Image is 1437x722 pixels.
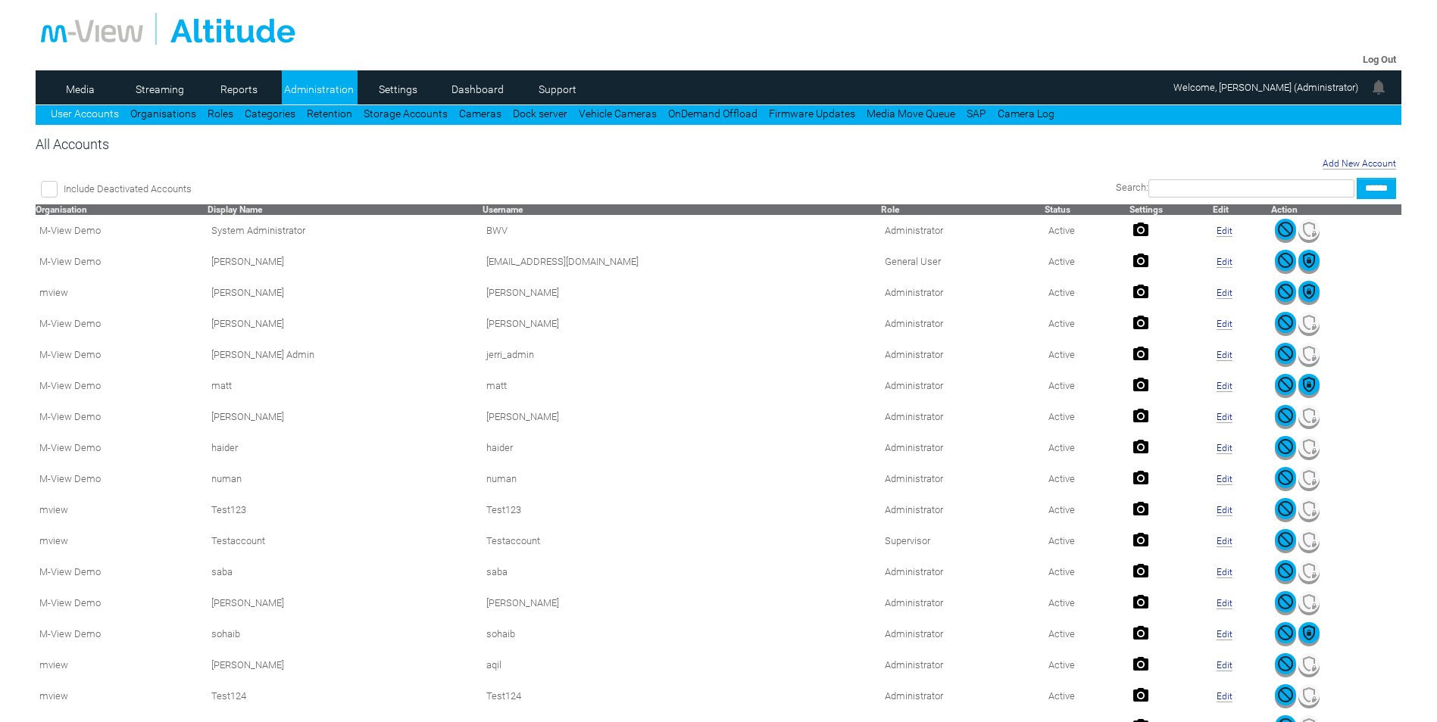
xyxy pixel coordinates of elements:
img: camera24.png [1133,346,1148,361]
td: Supervisor [881,525,1045,556]
td: Active [1045,463,1129,494]
a: Deactivate [1275,293,1296,304]
img: mfa-shield-white-icon.svg [1298,343,1320,364]
span: M-View Demo [39,318,101,329]
span: Contact Method: SMS and Email [211,473,242,484]
td: Active [1045,618,1129,649]
a: Deactivate [1275,510,1296,521]
a: MFA Not Set [1298,355,1320,366]
a: Add New Account [1323,158,1396,170]
span: Include Deactivated Accounts [64,183,192,195]
span: matt@mview.com.au [486,256,639,267]
th: Settings [1129,204,1213,215]
img: mfa-shield-green-icon.svg [1298,281,1320,302]
td: Active [1045,277,1129,308]
img: camera24.png [1133,408,1148,423]
a: Reports [202,78,276,101]
a: Deactivate [1275,231,1296,242]
a: Deactivate [1275,603,1296,615]
a: MFA Not Set [1298,541,1320,552]
img: user-active-green-icon.svg [1275,498,1296,519]
td: Active [1045,370,1129,401]
img: mfa-shield-green-icon.svg [1298,622,1320,643]
a: Edit [1217,350,1232,361]
a: MFA Not Set [1298,231,1320,242]
img: user-active-green-icon.svg [1275,250,1296,271]
a: MFA Not Set [1298,417,1320,428]
span: Contact Method: SMS and Email [211,318,284,329]
a: User Accounts [51,107,119,120]
a: Reset MFA [1298,634,1320,646]
img: mfa-shield-white-icon.svg [1298,560,1320,581]
td: Active [1045,215,1129,246]
td: Active [1045,556,1129,587]
td: Administrator [881,556,1045,587]
a: Status [1045,204,1070,215]
span: Contact Method: Email [211,256,284,267]
span: All Accounts [36,136,109,152]
span: Welcome, [PERSON_NAME] (Administrator) [1173,82,1358,93]
img: camera24.png [1133,687,1148,702]
span: haider [486,442,513,453]
a: Dock server [513,107,567,120]
img: user-active-green-icon.svg [1275,343,1296,364]
img: mfa-shield-white-icon.svg [1298,529,1320,550]
span: Contact Method: SMS and Email [211,442,238,453]
td: Administrator [881,432,1045,463]
td: Administrator [881,587,1045,618]
img: camera24.png [1133,532,1148,547]
a: Deactivate [1275,479,1296,490]
a: MFA Not Set [1298,448,1320,459]
a: Settings [361,78,435,101]
a: Edit [1217,598,1232,609]
img: mfa-shield-white-icon.svg [1298,653,1320,674]
span: M-View Demo [39,473,101,484]
span: Contact Method: SMS and Email [211,628,240,640]
a: Deactivate [1275,448,1296,459]
img: mfa-shield-green-icon.svg [1298,250,1320,271]
a: MFA Not Set [1298,572,1320,584]
a: SAP [967,107,986,120]
span: M-View Demo [39,628,101,640]
span: Contact Method: SMS and Email [211,380,232,391]
span: Contact Method: SMS and Email [211,597,284,608]
a: Organisations [130,107,196,120]
span: Contact Method: SMS and Email [211,659,284,671]
img: mfa-shield-white-icon.svg [1298,684,1320,705]
a: MFA Not Set [1298,603,1320,615]
img: mfa-shield-white-icon.svg [1298,591,1320,612]
a: Deactivate [1275,262,1296,273]
span: mview [39,504,68,515]
img: mfa-shield-white-icon.svg [1298,498,1320,519]
a: Edit [1217,474,1232,485]
td: Administrator [881,680,1045,711]
img: camera24.png [1133,284,1148,299]
a: Edit [1217,691,1232,702]
img: user-active-green-icon.svg [1275,312,1296,333]
img: camera24.png [1133,439,1148,454]
a: MFA Not Set [1298,510,1320,521]
td: Active [1045,401,1129,432]
img: camera24.png [1133,222,1148,237]
span: Testaccount [486,535,540,546]
a: Categories [245,107,295,120]
a: Support [520,78,594,101]
img: camera24.png [1133,253,1148,268]
a: Edit [1217,319,1232,330]
span: Contact Method: SMS and Email [211,411,284,422]
img: user-active-green-icon.svg [1275,219,1296,240]
img: bell24.png [1370,78,1388,96]
td: Administrator [881,308,1045,339]
span: Contact Method: SMS and Email [211,690,246,702]
td: Active [1045,246,1129,277]
a: MFA Not Set [1298,324,1320,335]
span: M-View Demo [39,256,101,267]
span: M-View Demo [39,442,101,453]
img: camera24.png [1133,501,1148,516]
img: mfa-shield-white-icon.svg [1298,436,1320,457]
img: user-active-green-icon.svg [1275,529,1296,550]
td: Active [1045,587,1129,618]
a: Edit [1217,660,1232,671]
a: Firmware Updates [769,107,855,120]
a: MFA Not Set [1298,479,1320,490]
